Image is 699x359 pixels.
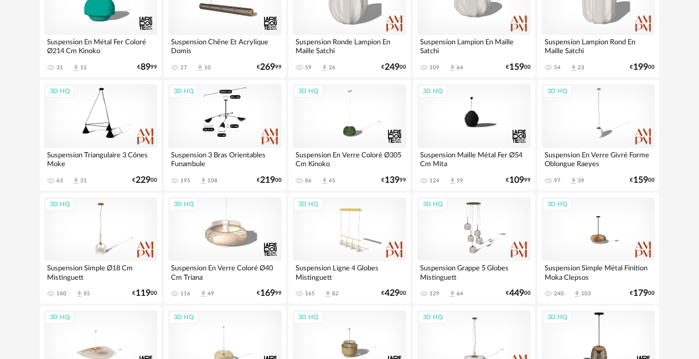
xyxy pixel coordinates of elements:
span: Download icon [320,177,329,185]
div: 10 [204,64,211,71]
div: € 99 [506,177,531,184]
div: 23 [578,64,584,71]
div: 59 [305,64,312,71]
a: 3D HQ Suspension Maille Métal Fer Ø54 Cm Mita 124 Download icon 59 €10999 [413,80,535,191]
div: 3D HQ [293,85,323,99]
span: 169 [260,290,275,297]
div: 45 [329,177,335,184]
div: 54 [554,64,561,71]
span: 199 [633,64,648,71]
div: € 00 [506,290,531,297]
div: 11 [80,64,87,71]
div: 129 [429,290,439,297]
a: 3D HQ Suspension Grappe 5 Globes Mistinguett 129 Download icon 64 €44900 [413,193,535,304]
div: 3D HQ [45,311,75,325]
span: Download icon [448,290,457,298]
span: Download icon [324,290,332,298]
div: Suspension En Métal Fer Coloré Ø214 Cm Kinoko [44,35,158,57]
div: 108 [208,177,218,184]
span: Download icon [196,64,204,72]
span: 229 [136,177,151,184]
span: Download icon [75,290,84,298]
div: Suspension Grappe 5 Globes Mistinguett [417,261,531,283]
div: Suspension Lampion En Maille Satchi [417,35,531,57]
span: 219 [260,177,275,184]
div: € 99 [381,177,406,184]
div: 3D HQ [169,198,199,212]
div: 3D HQ [45,85,75,99]
div: € 00 [381,290,406,297]
div: Suspension Chêne Et Acrylique Domis [168,35,282,57]
a: 3D HQ Suspension Ligne 4 Globes Mistinguett 165 Download icon 82 €42900 [288,193,411,304]
span: 449 [509,290,524,297]
div: 3D HQ [169,85,199,99]
div: Suspension Simple Métal Finition Moka Clepsos [542,261,655,283]
div: € 00 [630,290,655,297]
div: 116 [180,290,190,297]
div: 3D HQ [293,311,323,325]
span: Download icon [199,177,208,185]
span: Download icon [573,290,581,298]
a: 3D HQ Suspension Simple Ø18 Cm Mistinguett 180 Download icon 85 €11900 [40,193,162,304]
span: Download icon [448,64,457,72]
div: 3D HQ [293,198,323,212]
div: 85 [84,290,90,297]
div: Suspension Simple Ø18 Cm Mistinguett [44,261,158,283]
div: € 00 [630,64,655,71]
div: 26 [329,64,335,71]
div: € 99 [257,290,282,297]
div: € 00 [257,177,282,184]
div: 49 [208,290,214,297]
div: 103 [581,290,591,297]
div: Suspension 3 Bras Orientables Funambule [168,148,282,170]
div: Suspension En Verre Coloré Ø40 Cm Triana [168,261,282,283]
span: 89 [141,64,151,71]
span: 139 [385,177,400,184]
a: 3D HQ Suspension En Verre Coloré Ø305 Cm Kinoko 86 Download icon 45 €13999 [288,80,411,191]
div: 3D HQ [542,311,572,325]
div: Suspension En Verre Coloré Ø305 Cm Kinoko [293,148,406,170]
span: Download icon [569,64,578,72]
div: € 00 [132,177,157,184]
a: 3D HQ Suspension 3 Bras Orientables Funambule 195 Download icon 108 €21900 [164,80,286,191]
div: 64 [457,64,463,71]
div: 3D HQ [418,85,448,99]
span: 159 [633,177,648,184]
span: Download icon [448,177,457,185]
div: 109 [429,64,439,71]
div: € 00 [381,64,406,71]
span: 109 [509,177,524,184]
div: 180 [56,290,66,297]
div: 3D HQ [542,85,572,99]
div: Suspension Maille Métal Fer Ø54 Cm Mita [417,148,531,170]
div: 3D HQ [169,311,199,325]
div: € 00 [506,64,531,71]
div: € 00 [630,177,655,184]
span: Download icon [72,64,80,72]
div: € 99 [257,64,282,71]
div: 59 [457,177,463,184]
div: Suspension Ronde Lampion En Maille Satchi [293,35,406,57]
div: 31 [80,177,87,184]
div: 27 [180,64,187,71]
span: 159 [509,64,524,71]
div: 64 [457,290,463,297]
span: 179 [633,290,648,297]
div: 240 [554,290,564,297]
div: Suspension Ligne 4 Globes Mistinguett [293,261,406,283]
div: 3D HQ [418,311,448,325]
div: 39 [578,177,584,184]
a: 3D HQ Suspension En Verre Coloré Ø40 Cm Triana 116 Download icon 49 €16999 [164,193,286,304]
span: 249 [385,64,400,71]
div: 195 [180,177,190,184]
a: 3D HQ Suspension Triangulaire 3 Cônes Moke 63 Download icon 31 €22900 [40,80,162,191]
div: € 99 [137,64,157,71]
span: Download icon [199,290,208,298]
div: Suspension Lampion Rond En Maille Satchi [542,35,655,57]
div: Suspension En Verre Givré Forme Oblongue Raeyes [542,148,655,170]
span: 429 [385,290,400,297]
a: 3D HQ Suspension En Verre Givré Forme Oblongue Raeyes 97 Download icon 39 €15900 [537,80,660,191]
div: 63 [56,177,63,184]
span: Download icon [569,177,578,185]
div: 165 [305,290,315,297]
